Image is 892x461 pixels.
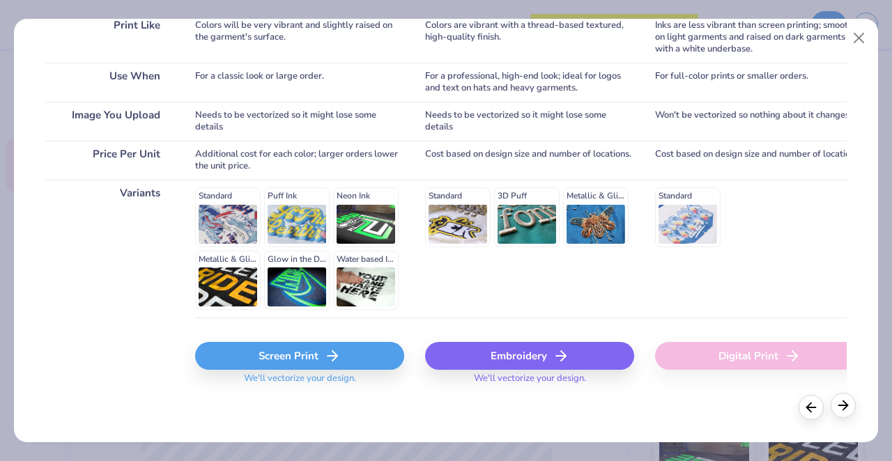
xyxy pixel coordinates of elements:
div: Cost based on design size and number of locations. [425,141,634,180]
div: Additional cost for each color; larger orders lower the unit price. [195,141,404,180]
div: Digital Print [655,342,864,370]
div: Print Like [45,12,174,63]
div: Embroidery [425,342,634,370]
span: We'll vectorize your design. [238,373,362,393]
div: For a classic look or large order. [195,63,404,102]
div: For a professional, high-end look; ideal for logos and text on hats and heavy garments. [425,63,634,102]
div: Won't be vectorized so nothing about it changes [655,102,864,141]
div: For full-color prints or smaller orders. [655,63,864,102]
div: Inks are less vibrant than screen printing; smooth on light garments and raised on dark garments ... [655,12,864,63]
span: We'll vectorize your design. [468,373,592,393]
div: Variants [45,180,174,318]
div: Colors will be very vibrant and slightly raised on the garment's surface. [195,12,404,63]
div: Price Per Unit [45,141,174,180]
div: Image You Upload [45,102,174,141]
div: Needs to be vectorized so it might lose some details [425,102,634,141]
button: Close [846,25,872,52]
div: Screen Print [195,342,404,370]
div: Cost based on design size and number of locations. [655,141,864,180]
div: Needs to be vectorized so it might lose some details [195,102,404,141]
div: Use When [45,63,174,102]
div: Colors are vibrant with a thread-based textured, high-quality finish. [425,12,634,63]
